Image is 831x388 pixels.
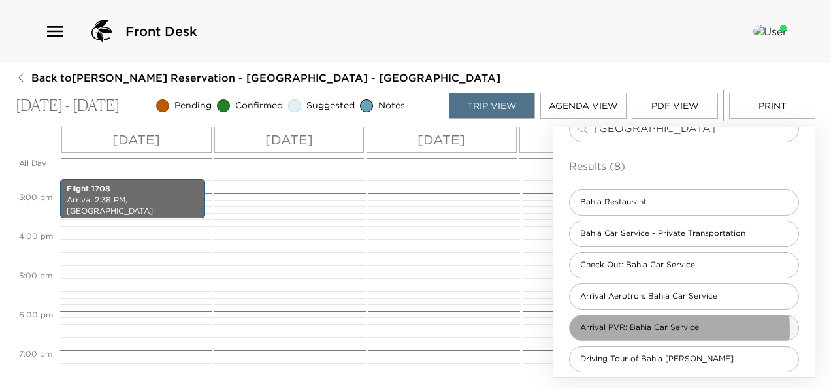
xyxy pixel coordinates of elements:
div: Bahia Car Service - Private Transportation [569,221,799,247]
span: 7:00 PM [16,349,56,359]
p: [DATE] [112,130,160,150]
span: Front Desk [125,22,197,40]
img: logo [86,16,118,47]
span: Driving Tour of Bahia [PERSON_NAME] [570,353,744,364]
div: Arrival Aerotron: Bahia Car Service [569,283,799,310]
div: Driving Tour of Bahia [PERSON_NAME] [569,346,799,372]
button: [DATE] [367,127,517,153]
div: Bahia Restaurant [569,189,799,216]
span: Notes [378,99,405,112]
button: Agenda View [540,93,627,119]
p: [DATE] - [DATE] [16,97,120,116]
p: Results (8) [569,158,799,174]
span: Bahia Car Service - Private Transportation [570,228,756,239]
p: All Day [19,158,57,169]
span: 5:00 PM [16,270,56,280]
div: Arrival PVR: Bahia Car Service [569,315,799,341]
input: Search for activities [595,121,793,136]
span: 4:00 PM [16,231,56,241]
span: Pending [174,99,212,112]
button: Print [729,93,815,119]
span: Suggested [306,99,355,112]
span: Arrival PVR: Bahia Car Service [570,322,709,333]
button: [DATE] [61,127,212,153]
span: 3:00 PM [16,192,56,202]
span: Confirmed [235,99,283,112]
img: User [753,25,787,38]
div: Check Out: Bahia Car Service [569,252,799,278]
span: Back to [PERSON_NAME] Reservation - [GEOGRAPHIC_DATA] - [GEOGRAPHIC_DATA] [31,71,500,85]
div: Flight 1708Arrival 2:38 PM, [GEOGRAPHIC_DATA] [60,179,205,218]
p: Flight 1708 [67,184,199,195]
button: [DATE] [214,127,365,153]
button: Trip View [449,93,535,119]
span: Bahia Restaurant [570,197,657,208]
button: Back to[PERSON_NAME] Reservation - [GEOGRAPHIC_DATA] - [GEOGRAPHIC_DATA] [16,71,500,85]
p: Arrival 2:38 PM, [GEOGRAPHIC_DATA] [67,195,199,217]
button: [DATE] [519,127,670,153]
span: Arrival Aerotron: Bahia Car Service [570,291,728,302]
p: [DATE] [417,130,465,150]
span: 6:00 PM [16,310,56,319]
span: Check Out: Bahia Car Service [570,259,706,270]
p: [DATE] [265,130,313,150]
button: PDF View [632,93,718,119]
